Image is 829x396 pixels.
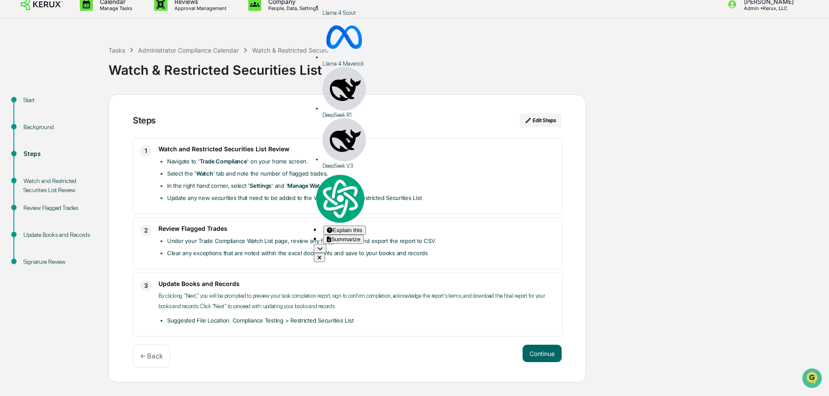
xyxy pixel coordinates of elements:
[144,280,148,291] span: 3
[9,67,24,82] img: 1746055101610-c473b297-6a78-478c-a979-82029cc54cd1
[322,16,366,60] img: llama-33-70b.svg
[196,170,213,177] strong: Watch
[144,225,148,236] span: 2
[30,67,142,75] div: Start new chat
[322,67,366,118] div: DeepSeek R1
[59,106,111,122] a: 🗄️Attestations
[23,123,95,132] div: Background
[167,236,555,246] li: Under your Trade Compliance Watch List page, review any flagged trades and export the report to CSV
[93,5,137,11] p: Manage Tasks
[167,193,555,203] li: Update any new securities that need to be added to the Watch List or the Restricted Securities List
[23,230,95,240] div: Update Books and Records
[523,345,562,362] button: Continue
[23,150,95,159] div: Steps
[332,227,362,233] span: Explain this
[323,235,364,244] button: Summarize
[158,145,555,153] h3: Watch and Restricted Securities List Review
[287,182,339,189] strong: Manage Watch Lists
[133,115,156,126] div: Steps
[261,5,323,11] p: People, Data, Settings
[30,75,110,82] div: We're available if you need us!
[148,69,158,80] button: Start new chat
[158,225,555,232] h3: Review Flagged Trades
[158,291,555,312] p: By clicking “Next,” you will be prompted to preview your task completion report, sign to confirm ...
[322,16,366,67] div: Llama 4 Maverick
[167,180,555,191] li: In the right hand corner, select ' ' and ' '
[9,110,16,117] div: 🖐️
[167,156,555,166] li: Navigate to ' ' on your home screen.
[9,127,16,134] div: 🔎
[5,123,58,138] a: 🔎Data Lookup
[140,352,163,360] p: ← Back
[109,47,125,54] div: Tasks
[200,158,247,165] strong: Trade Compliance
[322,118,366,170] div: DeepSeek V3
[23,203,95,213] div: Review Flagged Trades
[520,113,562,127] button: Edit Steps
[61,147,105,154] a: Powered byPylon
[86,147,105,154] span: Pylon
[109,55,825,78] div: Watch & Restricted Securities List
[23,257,95,266] div: Signature Review
[72,110,108,118] span: Attestations
[322,67,366,110] img: deepseek-r1.svg
[167,315,555,326] li: Suggested File Location: Compliance Testing > Restricted Securities List
[322,118,366,162] img: deepseek-r1.svg
[158,280,555,287] h3: Update Books and Records
[323,226,366,235] button: Explain this
[23,96,95,105] div: Start
[331,236,360,243] span: Summarize
[145,146,147,156] span: 1
[250,182,271,189] strong: Settings
[737,5,798,11] p: Admin • Kerux, LLC
[138,47,239,54] div: Administrator Compliance Calendar
[17,110,56,118] span: Preclearance
[23,176,95,195] div: Watch and Restricted Securities List Review
[5,106,59,122] a: 🖐️Preclearance
[168,5,231,11] p: Approval Management
[801,367,825,391] iframe: Open customer support
[314,173,366,224] img: logo.svg
[167,248,555,258] li: Clear any exceptions that are noted within the excel documents and save to your books and records
[167,168,555,179] li: Select the ' ' tab and note the number of flagged trades.
[252,47,348,54] div: Watch & Restricted Securities List
[63,110,70,117] div: 🗄️
[9,18,158,32] p: How can we help?
[17,126,55,135] span: Data Lookup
